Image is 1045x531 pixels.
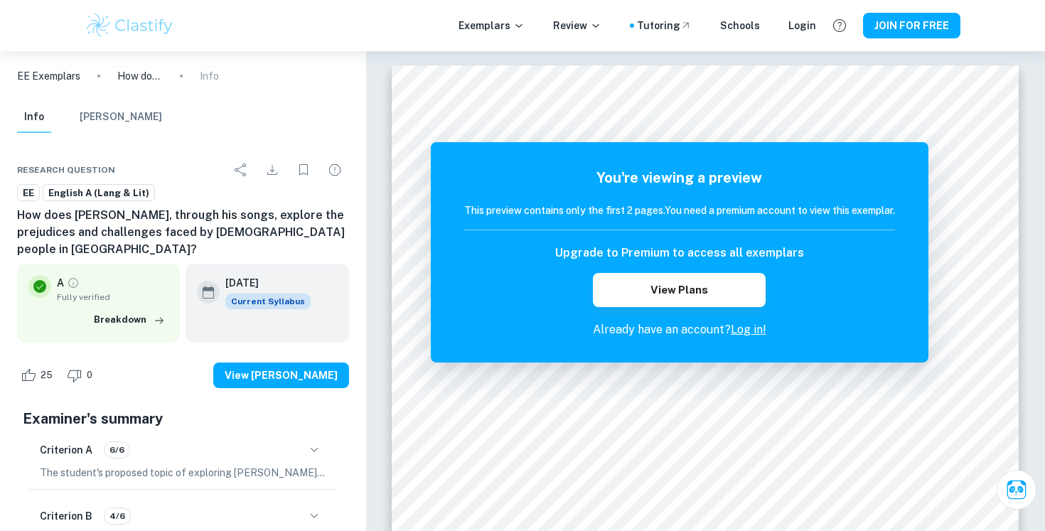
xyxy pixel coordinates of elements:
[17,102,51,133] button: Info
[57,291,168,304] span: Fully verified
[731,323,766,336] a: Log in!
[40,465,326,481] p: The student's proposed topic of exploring [PERSON_NAME] song lyrics regarding the prejudices face...
[213,363,349,388] button: View [PERSON_NAME]
[85,11,175,40] img: Clastify logo
[720,18,760,33] a: Schools
[104,444,129,456] span: 6/6
[788,18,816,33] a: Login
[593,273,765,307] button: View Plans
[104,510,130,522] span: 4/6
[67,277,80,289] a: Grade fully verified
[40,508,92,524] h6: Criterion B
[117,68,163,84] p: How does [PERSON_NAME], through his songs, explore the prejudices and challenges faced by [DEMOGR...
[57,275,64,291] p: A
[258,156,286,184] div: Download
[459,18,525,33] p: Exemplars
[225,275,299,291] h6: [DATE]
[18,186,39,200] span: EE
[80,102,162,133] button: [PERSON_NAME]
[90,309,168,331] button: Breakdown
[321,156,349,184] div: Report issue
[227,156,255,184] div: Share
[289,156,318,184] div: Bookmark
[63,364,100,387] div: Dislike
[553,18,601,33] p: Review
[40,442,92,458] h6: Criterion A
[464,321,895,338] p: Already have an account?
[464,203,895,218] h6: This preview contains only the first 2 pages. You need a premium account to view this exemplar.
[555,245,804,262] h6: Upgrade to Premium to access all exemplars
[200,68,219,84] p: Info
[863,13,960,38] button: JOIN FOR FREE
[17,184,40,202] a: EE
[225,294,311,309] div: This exemplar is based on the current syllabus. Feel free to refer to it for inspiration/ideas wh...
[23,408,343,429] h5: Examiner's summary
[464,167,895,188] h5: You're viewing a preview
[43,184,155,202] a: English A (Lang & Lit)
[17,68,80,84] a: EE Exemplars
[225,294,311,309] span: Current Syllabus
[17,207,349,258] h6: How does [PERSON_NAME], through his songs, explore the prejudices and challenges faced by [DEMOGR...
[637,18,692,33] a: Tutoring
[997,470,1036,510] button: Ask Clai
[17,163,115,176] span: Research question
[827,14,852,38] button: Help and Feedback
[43,186,154,200] span: English A (Lang & Lit)
[79,368,100,382] span: 0
[33,368,60,382] span: 25
[17,364,60,387] div: Like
